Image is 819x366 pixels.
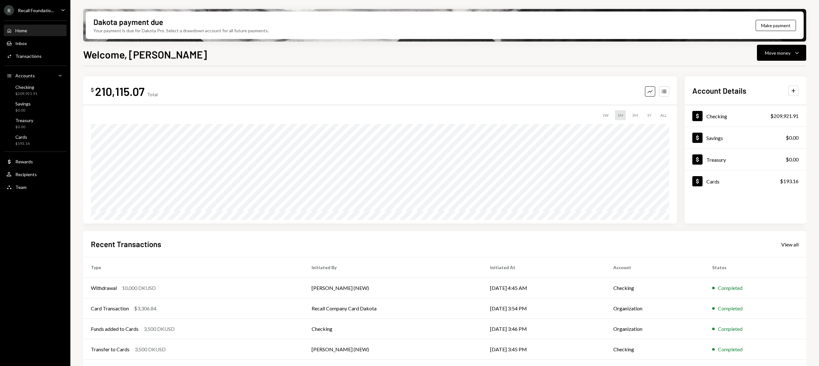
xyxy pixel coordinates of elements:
a: Treasury$0.00 [4,116,67,131]
div: $0.00 [15,124,33,130]
div: 1Y [644,110,654,120]
div: Accounts [15,73,35,78]
div: Card Transaction [91,305,129,312]
div: Savings [15,101,31,106]
a: Checking$209,921.91 [4,82,67,98]
div: Treasury [15,118,33,123]
div: Inbox [15,41,27,46]
div: Recall Foundatio... [18,8,54,13]
a: Accounts [4,70,67,81]
td: Checking [304,319,482,339]
div: Cards [15,134,30,140]
a: Checking$209,921.91 [685,105,806,127]
div: Transfer to Cards [91,346,130,353]
div: Savings [706,135,723,141]
a: Home [4,25,67,36]
div: Cards [706,178,720,184]
h2: Recent Transactions [91,239,161,249]
th: Status [704,257,806,278]
div: $0.00 [15,108,31,113]
div: 1W [600,110,611,120]
div: Funds added to Cards [91,325,139,333]
div: R [4,5,14,15]
div: Checking [15,84,37,90]
div: Checking [706,113,727,119]
td: Organization [606,298,704,319]
div: Treasury [706,157,726,163]
div: Total [147,92,158,97]
div: 10,000 DKUSD [122,284,156,292]
a: Savings$0.00 [4,99,67,114]
td: [PERSON_NAME] (NEW) [304,278,482,298]
div: Completed [718,325,743,333]
th: Initiated By [304,257,482,278]
h1: Welcome, [PERSON_NAME] [83,48,207,61]
div: Completed [718,284,743,292]
div: Completed [718,346,743,353]
td: Recall Company Card Dakota [304,298,482,319]
a: Team [4,181,67,193]
div: 1M [615,110,626,120]
td: Checking [606,278,704,298]
a: Cards$193.16 [4,132,67,148]
div: Transactions [15,53,42,59]
div: View all [781,241,799,248]
div: Completed [718,305,743,312]
div: Withdrawal [91,284,117,292]
td: [DATE] 3:45 PM [482,339,606,360]
th: Account [606,257,704,278]
h2: Account Details [692,85,746,96]
div: Home [15,28,27,33]
div: Dakota payment due [93,17,163,27]
div: 3,500 DKUSD [135,346,166,353]
div: Rewards [15,159,33,164]
td: [DATE] 4:45 AM [482,278,606,298]
th: Initiated At [482,257,606,278]
div: $0.00 [786,156,799,163]
div: $0.00 [786,134,799,142]
div: $193.16 [15,141,30,146]
a: Transactions [4,50,67,62]
a: Inbox [4,37,67,49]
button: Move money [757,45,806,61]
div: Your payment is due for Dakota Pro. Select a drawdown account for all future payments. [93,27,269,34]
div: 3,500 DKUSD [144,325,175,333]
div: ALL [658,110,669,120]
div: $3,306.84 [134,305,156,312]
div: Recipients [15,172,37,177]
div: $209,921.91 [770,112,799,120]
div: 3M [630,110,640,120]
td: Organization [606,319,704,339]
a: Cards$193.16 [685,170,806,192]
td: [DATE] 3:54 PM [482,298,606,319]
div: $209,921.91 [15,91,37,97]
a: View all [781,241,799,248]
div: Move money [765,50,791,56]
a: Treasury$0.00 [685,149,806,170]
td: [DATE] 3:46 PM [482,319,606,339]
div: 210,115.07 [95,84,145,98]
a: Rewards [4,156,67,167]
button: Make payment [756,20,796,31]
td: [PERSON_NAME] (NEW) [304,339,482,360]
td: Checking [606,339,704,360]
a: Savings$0.00 [685,127,806,148]
div: $193.16 [780,177,799,185]
th: Type [83,257,304,278]
div: Team [15,184,27,190]
div: $ [91,87,94,93]
a: Recipients [4,168,67,180]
